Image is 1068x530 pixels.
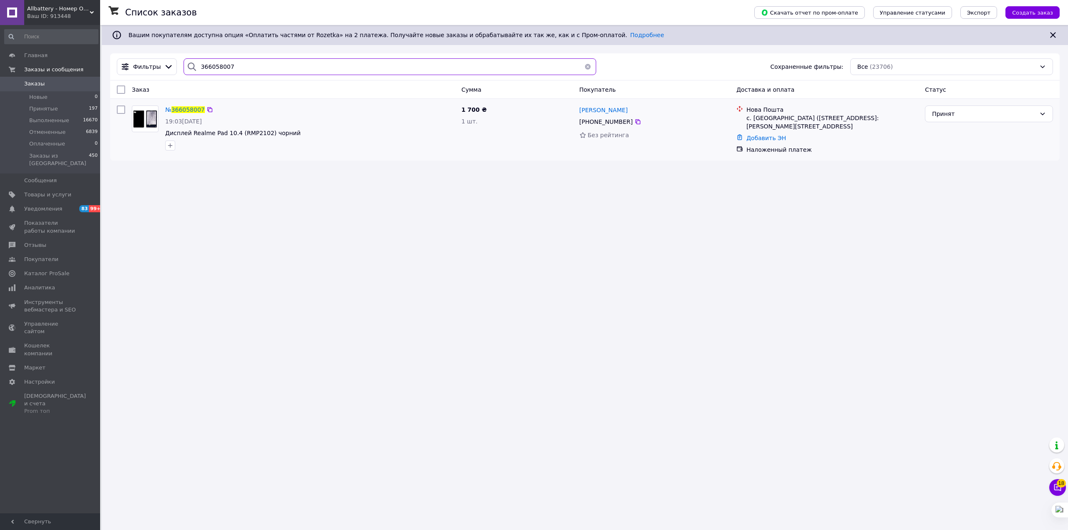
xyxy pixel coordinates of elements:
span: Доставка и оплата [736,86,794,93]
div: с. [GEOGRAPHIC_DATA] ([STREET_ADDRESS]: [PERSON_NAME][STREET_ADDRESS] [746,114,918,131]
span: Сообщения [24,177,57,184]
div: Принят [932,109,1036,118]
span: 450 [89,152,98,167]
a: Добавить ЭН [746,135,786,141]
span: Кошелек компании [24,342,77,357]
span: Все [857,63,868,71]
span: Покупатели [24,256,58,263]
button: Очистить [579,58,596,75]
span: Покупатель [579,86,616,93]
span: Заказы из [GEOGRAPHIC_DATA] [29,152,89,167]
span: 6839 [86,128,98,136]
span: Без рейтинга [588,132,629,138]
span: Статус [925,86,946,93]
span: 1 шт. [461,118,478,125]
span: 18 [1057,479,1066,487]
span: Каталог ProSale [24,270,69,277]
span: Отзывы [24,241,46,249]
span: Управление сайтом [24,320,77,335]
span: Заказ [132,86,149,93]
span: 19:03[DATE] [165,118,202,125]
button: Скачать отчет по пром-оплате [754,6,865,19]
input: Поиск по номеру заказа, ФИО покупателя, номеру телефона, Email, номеру накладной [184,58,596,75]
button: Экспорт [960,6,997,19]
button: Создать заказ [1005,6,1060,19]
span: Оплаченные [29,140,65,148]
span: 16670 [83,117,98,124]
span: Принятые [29,105,58,113]
span: 366058007 [171,106,205,113]
a: Создать заказ [997,9,1060,15]
div: Наложенный платеж [746,146,918,154]
div: Нова Пошта [746,105,918,114]
span: Allbattery - Номер Один в Украине в Области Аккумуляторов для Ноутбуков. [27,5,90,13]
span: 83 [79,205,89,212]
span: Инструменты вебмастера и SEO [24,299,77,314]
span: 0 [95,140,98,148]
span: (23706) [870,63,893,70]
button: Чат с покупателем18 [1049,479,1066,496]
h1: Список заказов [125,8,197,18]
span: Фильтры [133,63,161,71]
img: Фото товару [132,108,158,129]
span: № [165,106,171,113]
span: [PERSON_NAME] [579,107,628,113]
span: Управление статусами [880,10,945,16]
span: Показатели работы компании [24,219,77,234]
span: Создать заказ [1012,10,1053,16]
span: Заказы [24,80,45,88]
input: Поиск [4,29,98,44]
a: Фото товару [132,105,159,132]
span: Скачать отчет по пром-оплате [761,9,858,16]
span: Настройки [24,378,55,386]
span: Уведомления [24,205,62,213]
span: Главная [24,52,48,59]
a: Дисплей Realme Pad 10.4 (RMP2102) чорний [165,130,301,136]
span: [PHONE_NUMBER] [579,118,633,125]
div: Prom топ [24,407,86,415]
span: Выполненные [29,117,69,124]
a: Подробнее [630,32,664,38]
span: 197 [89,105,98,113]
span: 99+ [89,205,103,212]
button: Управление статусами [873,6,952,19]
div: Ваш ID: 913448 [27,13,100,20]
span: Заказы и сообщения [24,66,83,73]
span: Сумма [461,86,481,93]
span: Маркет [24,364,45,372]
span: 1 700 ₴ [461,106,487,113]
span: [DEMOGRAPHIC_DATA] и счета [24,392,86,415]
span: 0 [95,93,98,101]
span: Отмененные [29,128,65,136]
span: Аналитика [24,284,55,291]
span: Сохраненные фильтры: [770,63,843,71]
span: Вашим покупателям доступна опция «Оплатить частями от Rozetka» на 2 платежа. Получайте новые зака... [128,32,664,38]
span: Экспорт [967,10,990,16]
a: №366058007 [165,106,205,113]
a: [PERSON_NAME] [579,106,628,114]
span: Новые [29,93,48,101]
span: Товары и услуги [24,191,71,198]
